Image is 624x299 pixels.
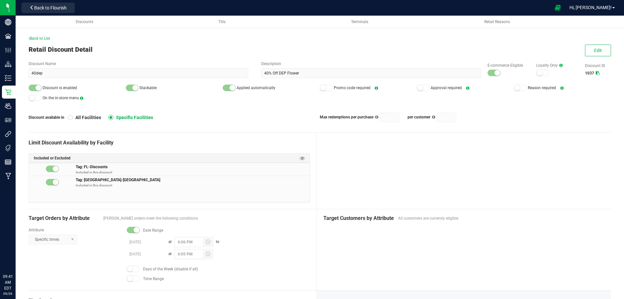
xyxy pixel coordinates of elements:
span: Discounts [76,20,93,24]
span: Stackable [139,86,157,90]
span: Date Range [143,227,163,233]
span: Back to Flourish [34,5,67,10]
inline-svg: Configuration [5,47,11,53]
span: Edit [594,48,602,53]
div: Limit Discount Availability by Facility [29,139,310,147]
span: Back to List [29,36,50,41]
inline-svg: Facilities [5,33,11,39]
span: at [166,251,174,256]
span: per customer [408,115,430,119]
span: Specific Facilities [113,115,153,120]
button: Back to Flourish [21,3,75,13]
inline-svg: Manufacturing [5,173,11,179]
inline-svg: Retail [5,89,11,95]
span: Reason required [528,86,556,90]
inline-svg: Users [5,103,11,109]
span: Terminals [351,20,368,24]
inline-svg: Distribution [5,61,11,67]
label: Description [261,61,481,67]
p: Included in this discount [76,170,310,175]
iframe: Resource center unread badge [19,246,27,254]
span: Retail Reasons [484,20,510,24]
label: Loyalty Only [536,62,578,68]
span: All Facilities [73,115,101,120]
inline-svg: Inventory [5,75,11,81]
label: E-commerce Eligible [487,62,530,68]
span: [PERSON_NAME] orders meet the following conditions [103,215,310,221]
p: Included in this discount [76,183,310,188]
span: All customers are currently eligible [398,215,605,221]
span: On the in-store menu [43,96,79,100]
inline-svg: Reports [5,159,11,165]
inline-svg: Company [5,19,11,25]
span: Discount available in [29,115,68,120]
span: to [213,239,222,244]
span: Discount is enabled [43,86,77,90]
span: Approval required [431,86,462,90]
span: Target Customers by Attribute [323,214,395,222]
span: Max redemptions per purchase [320,115,373,119]
label: Discount Name [29,61,248,67]
span: 1037 [585,71,594,75]
label: Attribute [29,227,120,233]
span: Retail Discount Detail [29,46,93,53]
span: Target Orders by Attribute [29,214,100,222]
inline-svg: Tags [5,145,11,151]
span: Days of the Week (disable if all) [143,266,198,272]
label: Discount ID [585,63,611,69]
span: at [166,239,174,244]
button: Edit [585,45,611,56]
span: Preview [300,155,305,161]
iframe: Resource center [6,247,26,266]
p: 09:41 AM EDT [3,274,13,291]
span: Tills [218,20,226,24]
span: Promo code required [334,86,370,90]
span: Time Range [143,276,164,282]
p: 09/26 [3,291,13,296]
span: Tag: FL-Discounts [76,164,108,169]
span: Hi, [PERSON_NAME]! [569,5,612,10]
div: Included or Excluded [29,154,310,163]
inline-svg: User Roles [5,117,11,123]
span: Tag: [GEOGRAPHIC_DATA]-[GEOGRAPHIC_DATA] [76,177,160,182]
span: Open Ecommerce Menu [551,1,565,14]
inline-svg: Integrations [5,131,11,137]
span: Applied automatically [237,86,275,90]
